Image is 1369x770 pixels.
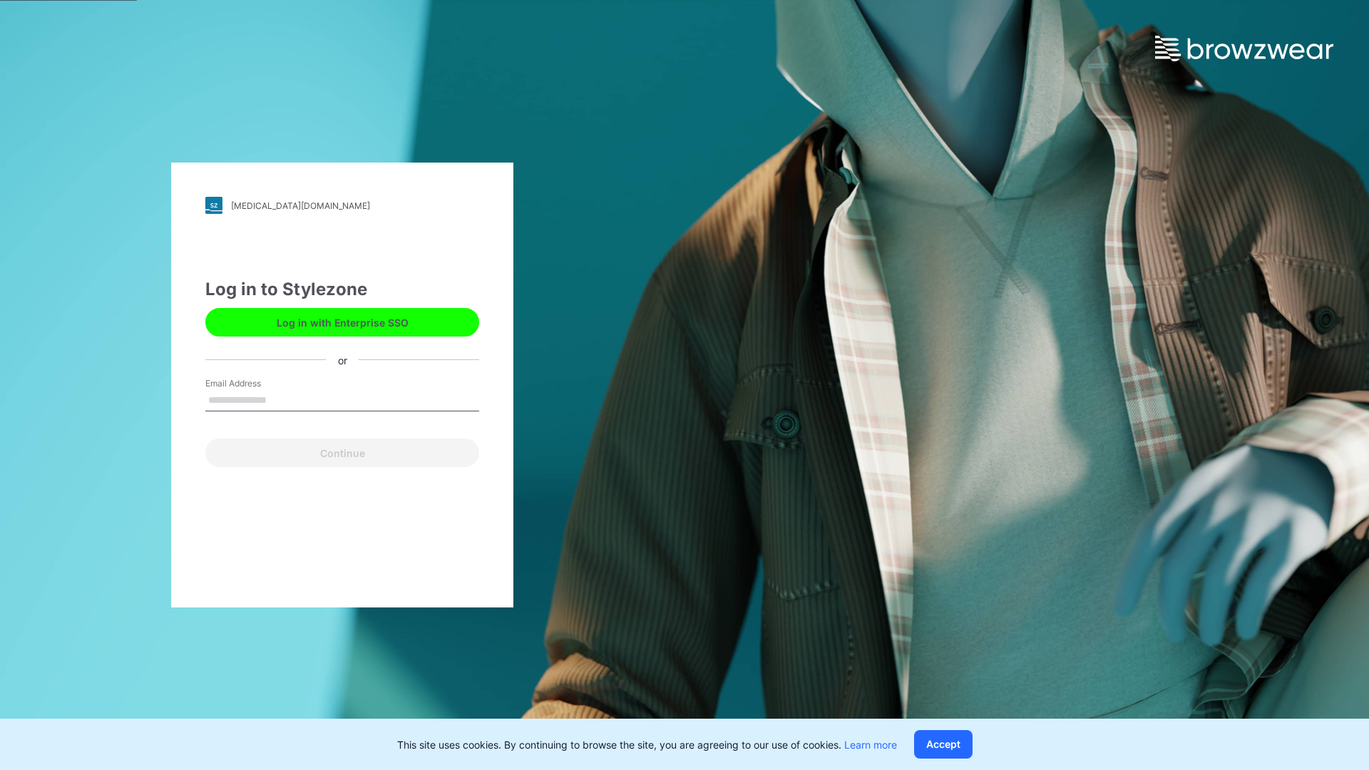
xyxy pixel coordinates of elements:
[205,277,479,302] div: Log in to Stylezone
[205,377,305,390] label: Email Address
[205,197,479,214] a: [MEDICAL_DATA][DOMAIN_NAME]
[397,737,897,752] p: This site uses cookies. By continuing to browse the site, you are agreeing to our use of cookies.
[844,739,897,751] a: Learn more
[205,308,479,337] button: Log in with Enterprise SSO
[914,730,973,759] button: Accept
[205,197,222,214] img: stylezone-logo.562084cfcfab977791bfbf7441f1a819.svg
[231,200,370,211] div: [MEDICAL_DATA][DOMAIN_NAME]
[1155,36,1333,61] img: browzwear-logo.e42bd6dac1945053ebaf764b6aa21510.svg
[327,352,359,367] div: or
